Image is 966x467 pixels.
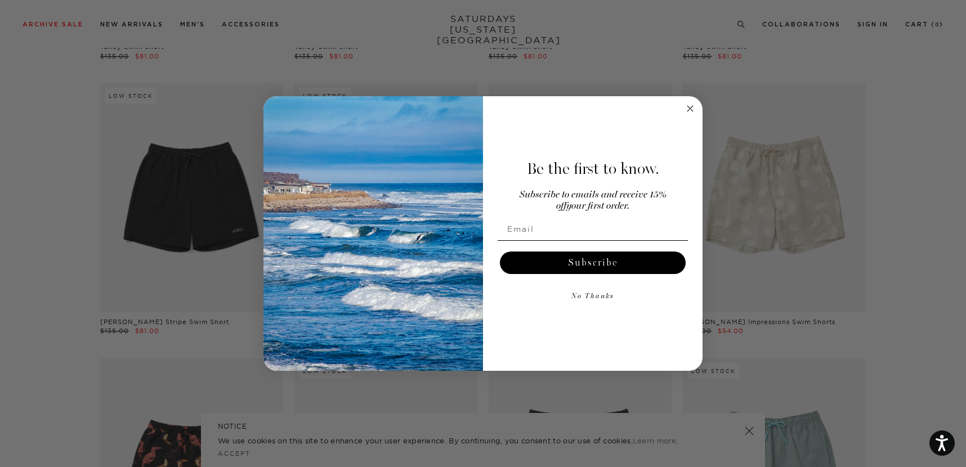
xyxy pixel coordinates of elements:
span: Subscribe to emails and receive 15% [520,190,667,200]
img: 125c788d-000d-4f3e-b05a-1b92b2a23ec9.jpeg [263,96,483,371]
input: Email [498,218,688,240]
span: your first order. [566,201,629,211]
img: underline [498,240,688,241]
button: Close dialog [683,102,697,115]
span: Be the first to know. [527,159,659,178]
button: No Thanks [498,285,688,308]
button: Subscribe [500,252,686,274]
span: off [556,201,566,211]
